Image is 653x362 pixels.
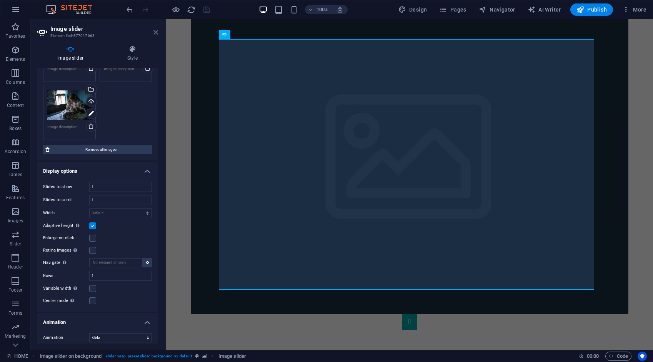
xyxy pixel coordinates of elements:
span: Code [609,352,628,361]
label: Adaptive height [43,221,89,230]
div: Maternalcare-LDlTX7iZK-v-l-HxPL27Hg.jpg [47,90,92,121]
button: Click here to leave preview mode and continue editing [171,5,180,14]
button: Navigator [476,3,518,16]
label: Width [43,211,89,215]
i: This element contains a background [202,354,207,358]
input: No element chosen [89,258,143,267]
span: Pages [439,6,466,13]
h6: Session time [579,352,599,361]
p: Slider [10,241,22,247]
h6: 100% [317,5,329,14]
label: Navigate [43,258,89,267]
label: Slides to scroll [43,198,89,202]
button: 100% [305,5,332,14]
span: Publish [576,6,607,13]
label: Animation [43,333,89,342]
label: Slides to show [43,185,89,189]
span: Navigator [479,6,515,13]
h2: Image slider [50,25,158,32]
p: Header [8,264,23,270]
p: Marketing [5,333,26,339]
label: Retina images [43,246,89,255]
span: Remove all images [52,145,150,154]
label: Center mode [43,296,89,305]
a: Click to cancel selection. Double-click to open Pages [6,352,28,361]
h4: Animation [37,313,158,327]
p: Elements [6,56,25,62]
span: Design [398,6,427,13]
p: Tables [8,172,22,178]
p: Forms [8,310,22,316]
button: AI Writer [525,3,564,16]
button: Pages [436,3,469,16]
i: This element is a customizable preset [195,354,199,358]
img: Editor Logo [44,5,102,14]
i: Reload page [187,5,196,14]
button: reload [187,5,196,14]
p: Content [7,102,24,108]
i: Undo: Add element (Ctrl+Z) [125,5,134,14]
span: : [592,353,593,359]
button: Design [395,3,430,16]
label: Rows [43,274,89,278]
h4: Image slider [37,45,107,62]
span: Click to select. Double-click to edit [40,352,102,361]
span: . slider-wrap .preset-slider-background-v2-default [105,352,192,361]
span: More [622,6,646,13]
p: Favorites [5,33,25,39]
span: 00 00 [587,352,599,361]
i: On resize automatically adjust zoom level to fit chosen device. [336,6,343,13]
label: Variable width [43,284,89,293]
h4: Style [107,45,158,62]
span: AI Writer [528,6,561,13]
p: Columns [6,79,25,85]
p: Images [8,218,23,224]
p: Features [6,195,25,201]
p: Footer [8,287,22,293]
h4: Display options [37,162,158,176]
button: More [619,3,650,16]
span: Click to select. Double-click to edit [218,352,246,361]
label: Enlarge on click [43,234,89,243]
button: Usercentrics [638,352,647,361]
button: Publish [570,3,613,16]
div: Design (Ctrl+Alt+Y) [395,3,430,16]
nav: breadcrumb [40,352,246,361]
p: Accordion [5,148,26,155]
button: Code [605,352,631,361]
button: undo [125,5,134,14]
button: Remove all images [43,145,152,154]
h3: Element #ed-877017663 [50,32,143,39]
p: Boxes [9,125,22,132]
